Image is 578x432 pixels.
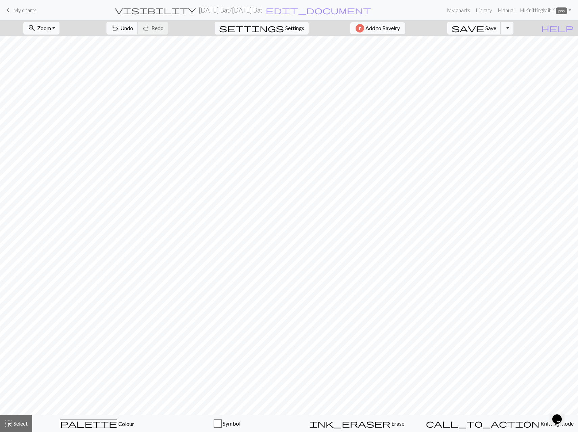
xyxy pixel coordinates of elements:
a: My charts [4,4,37,16]
span: ink_eraser [309,419,390,428]
span: Knitting mode [539,420,574,427]
span: edit_document [266,5,371,15]
button: Add to Ravelry [350,22,405,34]
span: Select [13,420,28,427]
button: Undo [106,22,138,35]
span: call_to_action [426,419,539,428]
a: HiKnittingMihri pro [517,3,574,17]
span: zoom_in [28,23,36,33]
span: keyboard_arrow_left [4,5,12,15]
span: Zoom [37,25,51,31]
span: Colour [117,420,134,427]
button: Zoom [23,22,59,35]
span: help [541,23,574,33]
a: My charts [444,3,473,17]
h2: [DATE] Bat / [DATE] Bat [199,6,263,14]
span: highlight_alt [4,419,13,428]
a: Library [473,3,495,17]
button: Colour [32,415,162,432]
i: Settings [219,24,284,32]
button: Symbol [162,415,292,432]
button: Erase [292,415,422,432]
img: Ravelry [356,24,364,33]
span: pro [556,7,567,14]
span: Add to Ravelry [365,24,400,33]
span: Save [485,25,496,31]
a: Manual [495,3,517,17]
span: save [452,23,484,33]
iframe: chat widget [550,405,571,425]
button: Save [447,22,501,35]
button: SettingsSettings [215,22,309,35]
button: Knitting mode [422,415,578,432]
span: Undo [120,25,133,31]
span: Symbol [222,420,240,427]
span: Erase [390,420,404,427]
span: undo [111,23,119,33]
span: palette [60,419,117,428]
span: visibility [115,5,196,15]
span: settings [219,23,284,33]
span: My charts [13,7,37,13]
span: Settings [285,24,304,32]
